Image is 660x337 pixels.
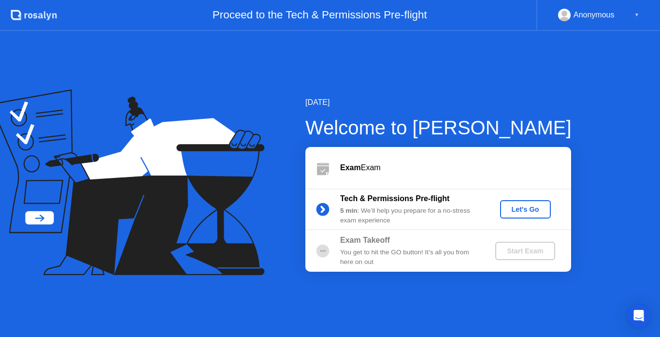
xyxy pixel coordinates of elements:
[500,200,551,219] button: Let's Go
[305,113,572,142] div: Welcome to [PERSON_NAME]
[499,247,551,255] div: Start Exam
[340,163,361,172] b: Exam
[340,206,479,226] div: : We’ll help you prepare for a no-stress exam experience
[495,242,555,260] button: Start Exam
[340,236,390,244] b: Exam Takeoff
[305,97,572,108] div: [DATE]
[627,304,650,327] div: Open Intercom Messenger
[504,205,547,213] div: Let's Go
[340,194,449,203] b: Tech & Permissions Pre-flight
[340,162,571,174] div: Exam
[634,9,639,21] div: ▼
[340,207,358,214] b: 5 min
[340,248,479,267] div: You get to hit the GO button! It’s all you from here on out
[574,9,615,21] div: Anonymous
